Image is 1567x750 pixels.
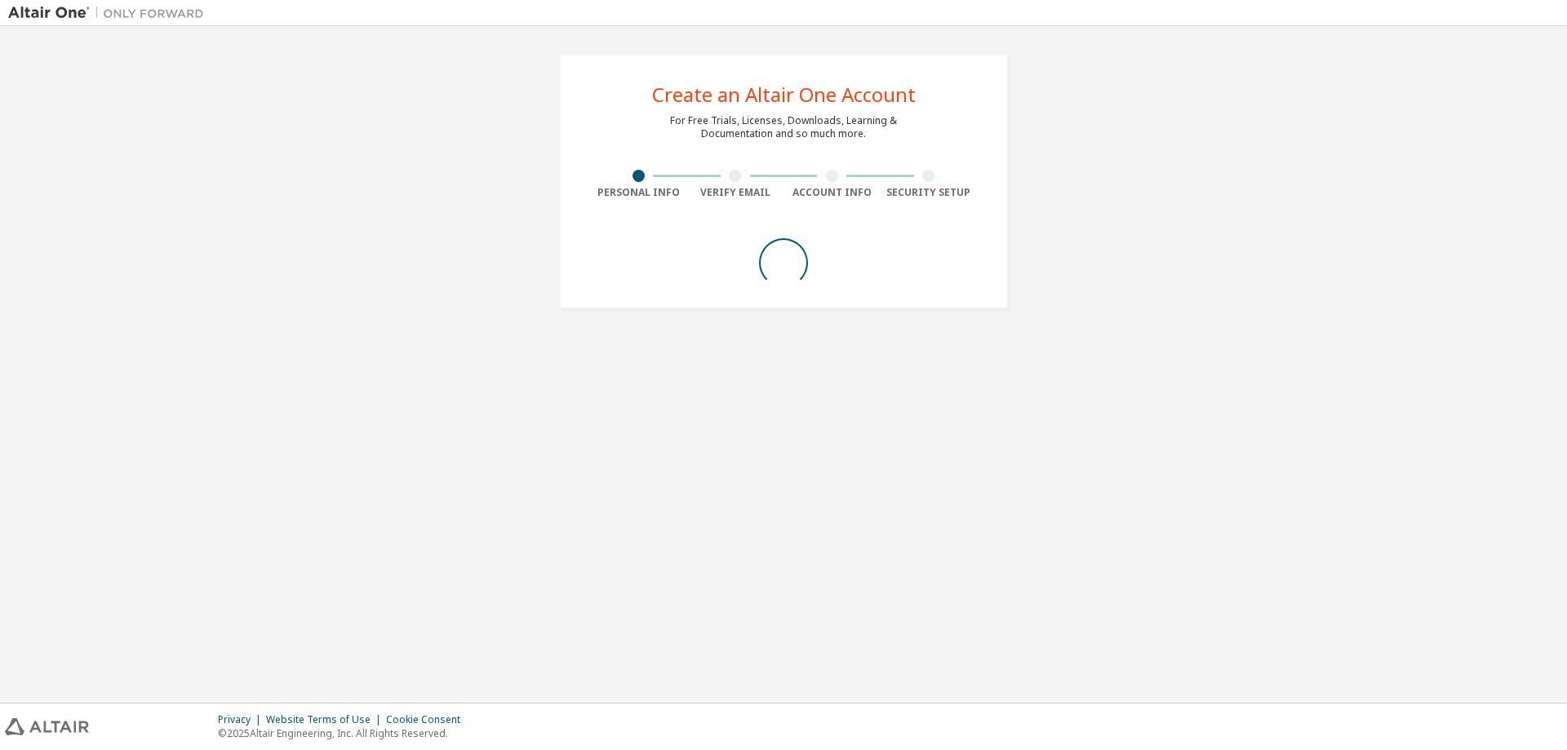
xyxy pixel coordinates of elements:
[386,713,470,726] div: Cookie Consent
[783,186,881,199] div: Account Info
[590,186,687,199] div: Personal Info
[652,85,916,104] div: Create an Altair One Account
[670,114,897,140] div: For Free Trials, Licenses, Downloads, Learning & Documentation and so much more.
[266,713,386,726] div: Website Terms of Use
[218,726,470,740] p: © 2025 Altair Engineering, Inc. All Rights Reserved.
[5,718,89,735] img: altair_logo.svg
[881,186,978,199] div: Security Setup
[218,713,266,726] div: Privacy
[8,5,212,21] img: Altair One
[687,186,784,199] div: Verify Email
